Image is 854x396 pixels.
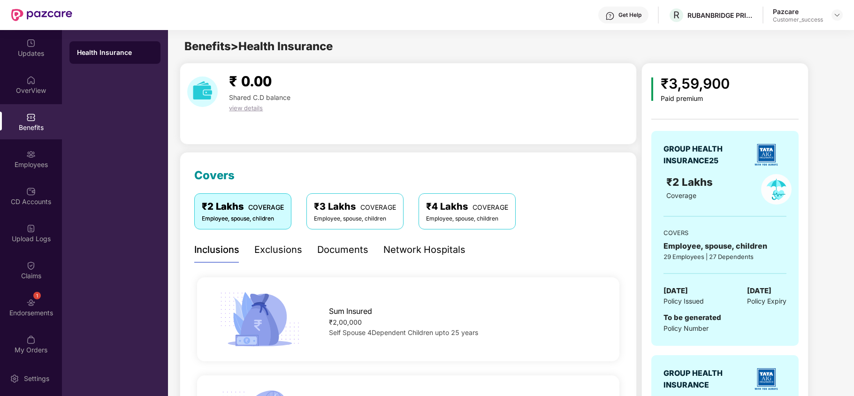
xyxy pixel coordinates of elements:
div: Get Help [618,11,641,19]
img: svg+xml;base64,PHN2ZyBpZD0iVXBkYXRlZCIgeG1sbnM9Imh0dHA6Ly93d3cudzMub3JnLzIwMDAvc3ZnIiB3aWR0aD0iMj... [26,38,36,48]
span: COVERAGE [360,203,396,211]
div: ₹3,59,900 [661,73,730,95]
span: Covers [194,168,235,182]
img: svg+xml;base64,PHN2ZyBpZD0iSGVscC0zMngzMiIgeG1sbnM9Imh0dHA6Ly93d3cudzMub3JnLzIwMDAvc3ZnIiB3aWR0aD... [605,11,615,21]
span: Policy Issued [663,296,704,306]
img: download [187,76,218,107]
div: GROUP HEALTH INSURANCE25 [663,143,746,167]
span: COVERAGE [248,203,284,211]
span: view details [229,104,263,112]
div: Pazcare [773,7,823,16]
div: Employee, spouse, children [426,214,508,223]
span: ₹ 0.00 [229,73,272,90]
img: svg+xml;base64,PHN2ZyBpZD0iU2V0dGluZy0yMHgyMCIgeG1sbnM9Imh0dHA6Ly93d3cudzMub3JnLzIwMDAvc3ZnIiB3aW... [10,374,19,383]
img: svg+xml;base64,PHN2ZyBpZD0iVXBsb2FkX0xvZ3MiIGRhdGEtbmFtZT0iVXBsb2FkIExvZ3MiIHhtbG5zPSJodHRwOi8vd3... [26,224,36,233]
span: Policy Expiry [747,296,786,306]
img: svg+xml;base64,PHN2ZyBpZD0iRW1wbG95ZWVzIiB4bWxucz0iaHR0cDovL3d3dy53My5vcmcvMjAwMC9zdmciIHdpZHRoPS... [26,150,36,159]
span: Policy Number [663,324,709,332]
span: Shared C.D balance [229,93,290,101]
span: [DATE] [663,285,688,297]
div: 29 Employees | 27 Dependents [663,252,786,261]
img: svg+xml;base64,PHN2ZyBpZD0iQ0RfQWNjb3VudHMiIGRhdGEtbmFtZT0iQ0QgQWNjb3VudHMiIHhtbG5zPSJodHRwOi8vd3... [26,187,36,196]
div: Employee, spouse, children [314,214,396,223]
div: Network Hospitals [383,243,465,257]
img: svg+xml;base64,PHN2ZyBpZD0iTXlfT3JkZXJzIiBkYXRhLW5hbWU9Ik15IE9yZGVycyIgeG1sbnM9Imh0dHA6Ly93d3cudz... [26,335,36,344]
div: GROUP HEALTH INSURANCE [663,367,746,391]
div: Employee, spouse, children [663,240,786,252]
div: Paid premium [661,95,730,103]
span: Sum Insured [329,305,372,317]
img: svg+xml;base64,PHN2ZyBpZD0iRHJvcGRvd24tMzJ4MzIiIHhtbG5zPSJodHRwOi8vd3d3LnczLm9yZy8yMDAwL3N2ZyIgd2... [833,11,841,19]
img: icon [651,77,654,101]
div: Exclusions [254,243,302,257]
span: Benefits > Health Insurance [184,39,333,53]
div: ₹4 Lakhs [426,199,508,214]
span: Coverage [666,191,696,199]
div: COVERS [663,228,786,237]
img: svg+xml;base64,PHN2ZyBpZD0iQmVuZWZpdHMiIHhtbG5zPSJodHRwOi8vd3d3LnczLm9yZy8yMDAwL3N2ZyIgd2lkdGg9Ij... [26,113,36,122]
div: Documents [317,243,368,257]
div: Employee, spouse, children [202,214,284,223]
div: Customer_success [773,16,823,23]
span: ₹2 Lakhs [666,176,716,188]
div: Settings [21,374,52,383]
div: Health Insurance [77,48,153,57]
span: To be generated [663,313,721,322]
img: svg+xml;base64,PHN2ZyBpZD0iRW5kb3JzZW1lbnRzIiB4bWxucz0iaHR0cDovL3d3dy53My5vcmcvMjAwMC9zdmciIHdpZH... [26,298,36,307]
img: New Pazcare Logo [11,9,72,21]
div: ₹2 Lakhs [202,199,284,214]
div: 1 [33,292,41,299]
span: R [673,9,679,21]
img: policyIcon [761,174,792,205]
img: svg+xml;base64,PHN2ZyBpZD0iQ2xhaW0iIHhtbG5zPSJodHRwOi8vd3d3LnczLm9yZy8yMDAwL3N2ZyIgd2lkdGg9IjIwIi... [26,261,36,270]
div: ₹3 Lakhs [314,199,396,214]
div: Inclusions [194,243,239,257]
img: insurerLogo [750,363,783,396]
span: [DATE] [747,285,771,297]
div: RUBANBRIDGE PRIVATE LIMITED [687,11,753,20]
span: Self Spouse 4Dependent Children upto 25 years [329,328,478,336]
img: svg+xml;base64,PHN2ZyBpZD0iSG9tZSIgeG1sbnM9Imh0dHA6Ly93d3cudzMub3JnLzIwMDAvc3ZnIiB3aWR0aD0iMjAiIG... [26,76,36,85]
div: ₹2,00,000 [329,317,600,327]
img: icon [216,289,303,350]
img: insurerLogo [750,138,783,171]
span: COVERAGE [473,203,508,211]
